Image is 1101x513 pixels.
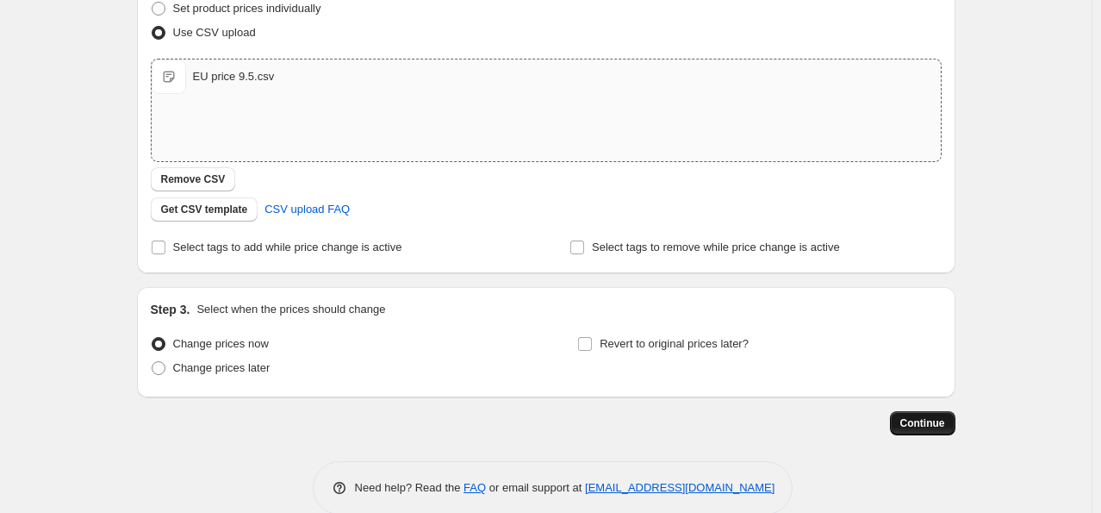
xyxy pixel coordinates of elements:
[151,167,236,191] button: Remove CSV
[173,26,256,39] span: Use CSV upload
[173,337,269,350] span: Change prices now
[193,68,275,85] div: EU price 9.5.csv
[151,197,258,222] button: Get CSV template
[254,196,360,223] a: CSV upload FAQ
[890,411,955,435] button: Continue
[173,361,271,374] span: Change prices later
[355,481,464,494] span: Need help? Read the
[161,172,226,186] span: Remove CSV
[600,337,749,350] span: Revert to original prices later?
[151,301,190,318] h2: Step 3.
[196,301,385,318] p: Select when the prices should change
[585,481,774,494] a: [EMAIL_ADDRESS][DOMAIN_NAME]
[900,416,945,430] span: Continue
[173,2,321,15] span: Set product prices individually
[264,201,350,218] span: CSV upload FAQ
[592,241,840,253] span: Select tags to remove while price change is active
[463,481,486,494] a: FAQ
[173,241,402,253] span: Select tags to add while price change is active
[161,203,248,216] span: Get CSV template
[486,481,585,494] span: or email support at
